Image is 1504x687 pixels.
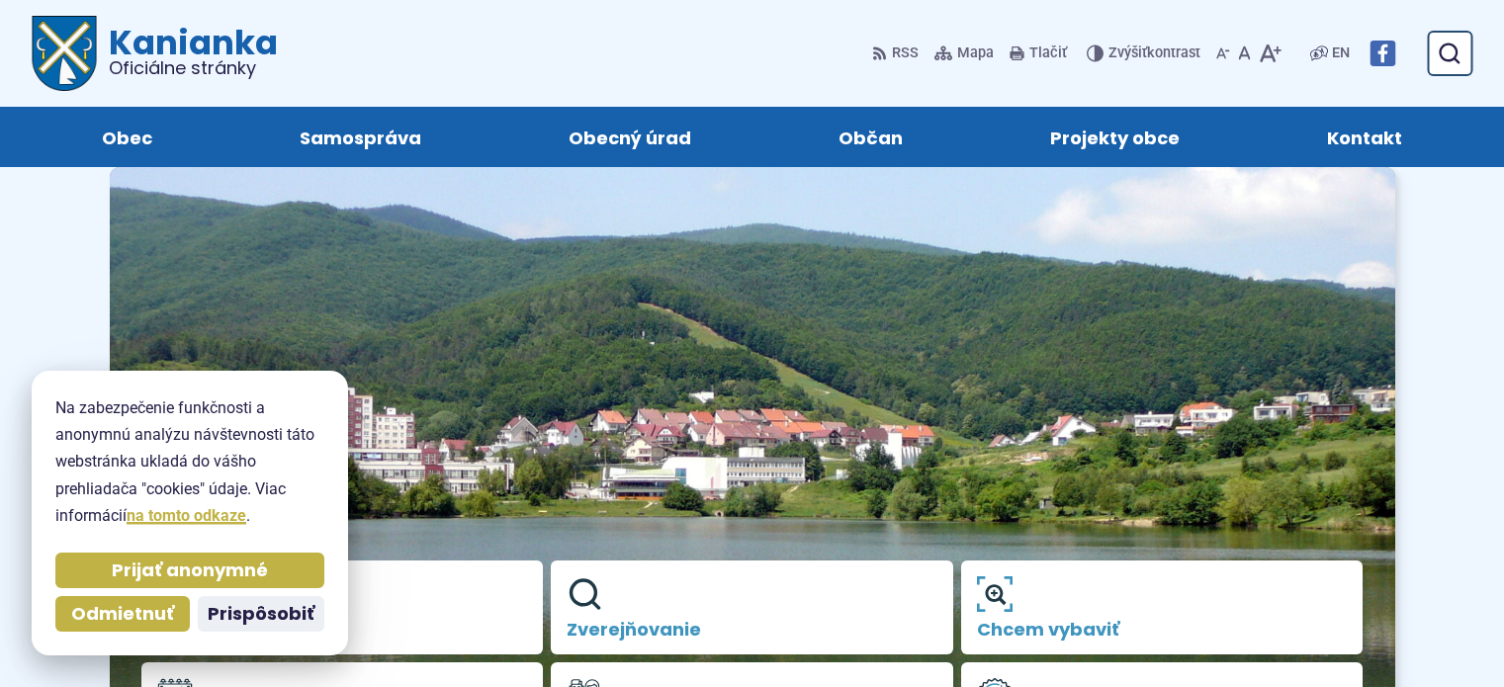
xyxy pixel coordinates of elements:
[1274,107,1457,167] a: Kontakt
[198,596,324,632] button: Prispôsobiť
[245,107,475,167] a: Samospráva
[55,596,190,632] button: Odmietnuť
[71,603,174,626] span: Odmietnuť
[55,553,324,588] button: Prijať anonymné
[32,16,278,91] a: Logo Kanianka, prejsť na domovskú stránku.
[1108,45,1200,62] span: kontrast
[1029,45,1067,62] span: Tlačiť
[102,107,152,167] span: Obec
[977,620,1348,640] span: Chcem vybaviť
[930,33,998,74] a: Mapa
[47,107,206,167] a: Obec
[567,620,937,640] span: Zverejňovanie
[872,33,923,74] a: RSS
[551,560,953,655] a: Zverejňovanie
[785,107,957,167] a: Občan
[1327,107,1402,167] span: Kontakt
[208,603,314,626] span: Prispôsobiť
[1332,42,1350,65] span: EN
[569,107,691,167] span: Obecný úrad
[961,560,1364,655] a: Chcem vybaviť
[514,107,745,167] a: Obecný úrad
[55,394,324,529] p: Na zabezpečenie funkčnosti a anonymnú analýzu návštevnosti táto webstránka ukladá do vášho prehli...
[1212,33,1234,74] button: Zmenšiť veľkosť písma
[300,107,421,167] span: Samospráva
[839,107,903,167] span: Občan
[97,26,278,77] h1: Kanianka
[1255,33,1285,74] button: Zväčšiť veľkosť písma
[127,506,246,525] a: na tomto odkaze
[1108,44,1147,61] span: Zvýšiť
[1328,42,1354,65] a: EN
[997,107,1234,167] a: Projekty obce
[32,16,97,91] img: Prejsť na domovskú stránku
[1006,33,1071,74] button: Tlačiť
[112,559,268,582] span: Prijať anonymné
[957,42,994,65] span: Mapa
[109,59,278,77] span: Oficiálne stránky
[1050,107,1180,167] span: Projekty obce
[1234,33,1255,74] button: Nastaviť pôvodnú veľkosť písma
[1370,41,1395,66] img: Prejsť na Facebook stránku
[892,42,919,65] span: RSS
[1087,33,1204,74] button: Zvýšiťkontrast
